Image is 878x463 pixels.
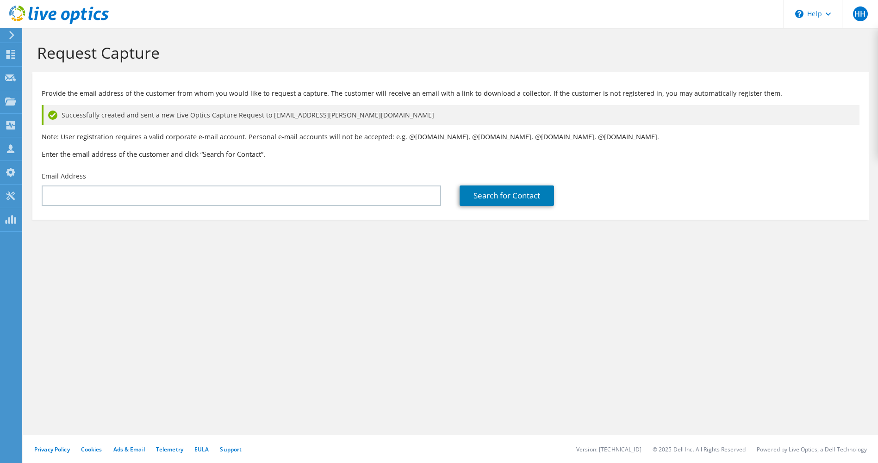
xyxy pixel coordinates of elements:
li: © 2025 Dell Inc. All Rights Reserved [653,445,746,453]
p: Provide the email address of the customer from whom you would like to request a capture. The cust... [42,88,859,99]
a: Support [220,445,242,453]
p: Note: User registration requires a valid corporate e-mail account. Personal e-mail accounts will ... [42,132,859,142]
li: Version: [TECHNICAL_ID] [576,445,641,453]
li: Powered by Live Optics, a Dell Technology [757,445,867,453]
a: EULA [194,445,209,453]
label: Email Address [42,172,86,181]
a: Ads & Email [113,445,145,453]
svg: \n [795,10,803,18]
span: Successfully created and sent a new Live Optics Capture Request to [EMAIL_ADDRESS][PERSON_NAME][D... [62,110,434,120]
a: Telemetry [156,445,183,453]
a: Search for Contact [460,185,554,206]
h1: Request Capture [37,43,859,62]
h3: Enter the email address of the customer and click “Search for Contact”. [42,149,859,159]
a: Cookies [81,445,102,453]
span: HH [853,6,868,21]
a: Privacy Policy [34,445,70,453]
